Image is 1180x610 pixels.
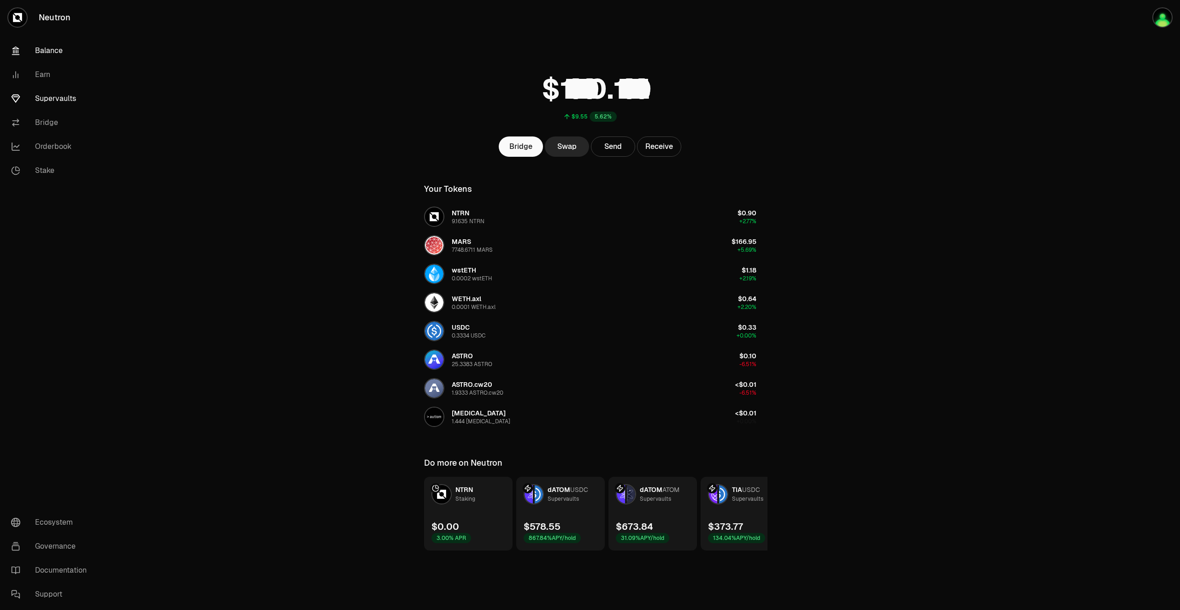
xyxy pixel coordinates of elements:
a: Orderbook [4,135,100,159]
button: NTRN LogoNTRN9.1635 NTRN$0.90+2.77% [419,203,762,231]
button: USDC LogoUSDC0.3334 USDC$0.33+0.00% [419,317,762,345]
span: +0.00% [737,418,756,425]
a: Supervaults [4,87,100,111]
span: USDC [452,323,470,332]
span: NTRN [452,209,469,217]
span: ASTRO.cw20 [452,380,492,389]
button: Receive [637,136,681,157]
button: WETH.axl LogoWETH.axl0.0001 WETH.axl$0.64+2.20% [419,289,762,316]
span: USDC [742,486,760,494]
span: MARS [452,237,471,246]
button: MARS LogoMARS7748.6711 MARS$166.95+5.69% [419,231,762,259]
div: 0.0001 WETH.axl [452,303,496,311]
a: TIA LogoUSDC LogoTIAUSDCSupervaults$373.77134.04%APY/hold [701,477,789,551]
a: Stake [4,159,100,183]
span: +2.77% [739,218,756,225]
img: dATOM Logo [617,485,625,503]
img: WETH.axl Logo [425,293,443,312]
a: Swap [545,136,589,157]
span: -6.51% [739,361,756,368]
div: 3.00% APR [431,533,471,543]
img: AUTISM Logo [425,408,443,426]
span: $0.64 [738,295,756,303]
button: Send [591,136,635,157]
img: ASTRO Logo [425,350,443,369]
a: dATOM LogoATOM LogodATOMATOMSupervaults$673.8431.09%APY/hold [608,477,697,551]
span: $0.33 [738,323,756,332]
span: $0.10 [739,352,756,360]
div: Do more on Neutron [424,456,502,469]
div: 5.62% [590,112,617,122]
img: NTRN Logo [432,485,451,503]
a: Governance [4,534,100,558]
img: ATOM Logo [627,485,635,503]
span: -6.51% [739,389,756,397]
button: wstETH LogowstETH0.0002 wstETH$1.18+2.19% [419,260,762,288]
img: USDC Logo [535,485,543,503]
div: 1.444 [MEDICAL_DATA] [452,418,510,425]
img: dATOM Logo [525,485,533,503]
div: $9.55 [572,113,588,120]
div: $373.77 [708,520,743,533]
button: ASTRO.cw20 LogoASTRO.cw201.9333 ASTRO.cw20<$0.01-6.51% [419,374,762,402]
span: WETH.axl [452,295,481,303]
img: USDC Logo [719,485,727,503]
img: TIA Logo [709,485,717,503]
div: $673.84 [616,520,653,533]
div: 1.9333 ASTRO.cw20 [452,389,503,397]
a: Bridge [499,136,543,157]
a: Earn [4,63,100,87]
span: wstETH [452,266,476,274]
span: +5.69% [737,246,756,254]
button: ASTRO LogoASTRO25.3383 ASTRO$0.10-6.51% [419,346,762,373]
img: USDC Logo [425,322,443,340]
div: Your Tokens [424,183,472,195]
a: Balance [4,39,100,63]
a: NTRN LogoNTRNStaking$0.003.00% APR [424,477,513,551]
div: Staking [455,494,475,503]
button: AUTISM Logo[MEDICAL_DATA]1.444 [MEDICAL_DATA]<$0.01+0.00% [419,403,762,431]
span: dATOM [640,486,662,494]
span: $0.90 [737,209,756,217]
a: Support [4,582,100,606]
div: 9.1635 NTRN [452,218,484,225]
div: 31.09% APY/hold [616,533,669,543]
span: dATOM [548,486,570,494]
div: 25.3383 ASTRO [452,361,492,368]
span: <$0.01 [735,409,756,417]
span: $166.95 [732,237,756,246]
div: 134.04% APY/hold [708,533,765,543]
img: portefeuilleterra [1153,8,1172,27]
div: 0.0002 wstETH [452,275,492,282]
span: NTRN [455,486,473,494]
div: 7748.6711 MARS [452,246,493,254]
img: NTRN Logo [425,207,443,226]
img: wstETH Logo [425,265,443,283]
span: TIA [732,486,742,494]
img: MARS Logo [425,236,443,255]
span: USDC [570,486,588,494]
div: 0.3334 USDC [452,332,485,339]
span: <$0.01 [735,380,756,389]
img: ASTRO.cw20 Logo [425,379,443,397]
div: 867.84% APY/hold [524,533,581,543]
span: +2.19% [739,275,756,282]
span: ASTRO [452,352,473,360]
a: dATOM LogoUSDC LogodATOMUSDCSupervaults$578.55867.84%APY/hold [516,477,605,551]
div: $578.55 [524,520,560,533]
div: Supervaults [548,494,579,503]
span: +2.20% [737,303,756,311]
span: +0.00% [737,332,756,339]
a: Bridge [4,111,100,135]
div: Supervaults [640,494,671,503]
span: $1.18 [742,266,756,274]
span: ATOM [662,486,679,494]
div: $0.00 [431,520,459,533]
a: Ecosystem [4,510,100,534]
a: Documentation [4,558,100,582]
span: [MEDICAL_DATA] [452,409,506,417]
div: Supervaults [732,494,763,503]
